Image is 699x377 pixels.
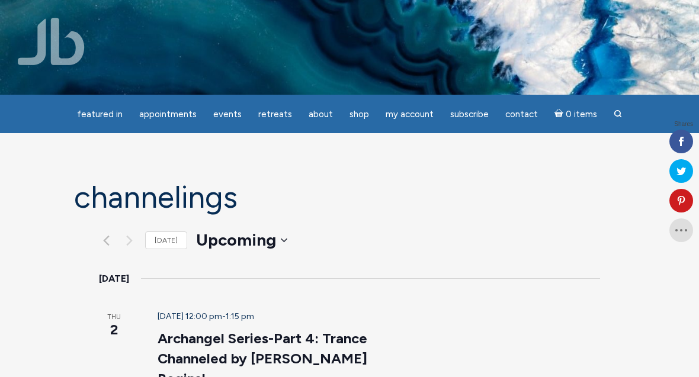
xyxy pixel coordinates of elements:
[145,231,187,250] a: [DATE]
[386,109,434,120] span: My Account
[566,110,597,119] span: 0 items
[379,103,441,126] a: My Account
[554,109,566,120] i: Cart
[258,109,292,120] span: Retreats
[213,109,242,120] span: Events
[70,103,130,126] a: featured in
[251,103,299,126] a: Retreats
[309,109,333,120] span: About
[99,233,113,247] a: Previous Events
[505,109,538,120] span: Contact
[206,103,249,126] a: Events
[139,109,197,120] span: Appointments
[122,233,136,247] button: Next Events
[226,311,254,321] span: 1:15 pm
[158,311,254,321] time: -
[450,109,489,120] span: Subscribe
[99,312,129,323] span: Thu
[674,121,693,127] span: Shares
[342,103,376,126] a: Shop
[196,230,276,250] span: Upcoming
[18,18,85,65] img: Jamie Butler. The Everyday Medium
[77,109,123,120] span: featured in
[158,311,222,321] span: [DATE] 12:00 pm
[349,109,369,120] span: Shop
[498,103,545,126] a: Contact
[99,271,129,286] time: [DATE]
[302,103,340,126] a: About
[74,181,625,214] h1: Channelings
[196,228,287,252] button: Upcoming
[99,320,129,340] span: 2
[132,103,204,126] a: Appointments
[443,103,496,126] a: Subscribe
[547,102,604,126] a: Cart0 items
